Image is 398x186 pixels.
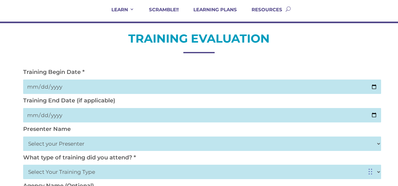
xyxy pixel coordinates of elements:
a: LEARN [104,7,134,22]
label: Training End Date (if applicable) [23,97,115,104]
h2: TRAINING EVALUATION [20,31,378,49]
a: SCRAMBLE!! [141,7,179,22]
a: RESOURCES [244,7,282,22]
label: Training Begin Date * [23,69,84,75]
label: Presenter Name [23,126,71,132]
div: Drag [369,162,372,181]
label: What type of training did you attend? * [23,154,136,161]
iframe: Chat Widget [367,156,398,186]
a: LEARNING PLANS [186,7,237,22]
